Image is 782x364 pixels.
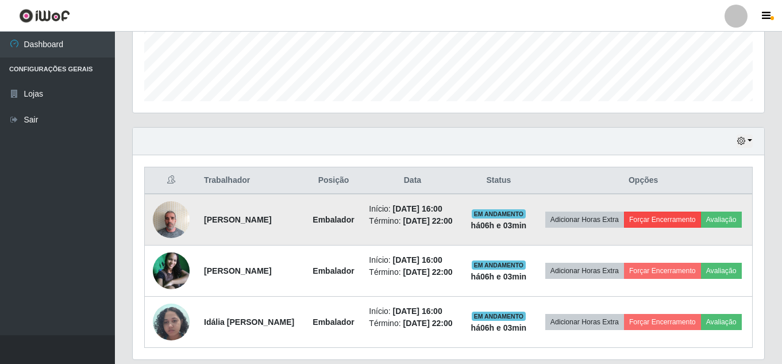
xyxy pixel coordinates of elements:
[19,9,70,23] img: CoreUI Logo
[471,272,527,281] strong: há 06 h e 03 min
[403,216,452,225] time: [DATE] 22:00
[153,195,190,244] img: 1707417653840.jpeg
[471,221,527,230] strong: há 06 h e 03 min
[369,215,456,227] li: Término:
[393,306,442,316] time: [DATE] 16:00
[204,215,271,224] strong: [PERSON_NAME]
[701,212,742,228] button: Avaliação
[472,312,526,321] span: EM ANDAMENTO
[153,297,190,346] img: 1745763746642.jpeg
[313,317,354,327] strong: Embalador
[204,317,294,327] strong: Idália [PERSON_NAME]
[624,212,701,228] button: Forçar Encerramento
[545,314,624,330] button: Adicionar Horas Extra
[624,263,701,279] button: Forçar Encerramento
[534,167,752,194] th: Opções
[197,167,305,194] th: Trabalhador
[369,317,456,329] li: Término:
[369,266,456,278] li: Término:
[472,260,526,270] span: EM ANDAMENTO
[701,263,742,279] button: Avaliação
[369,305,456,317] li: Início:
[369,203,456,215] li: Início:
[313,266,354,275] strong: Embalador
[403,267,452,277] time: [DATE] 22:00
[369,254,456,266] li: Início:
[393,204,442,213] time: [DATE] 16:00
[463,167,535,194] th: Status
[471,323,527,332] strong: há 06 h e 03 min
[153,252,190,289] img: 1743109633482.jpeg
[472,209,526,219] span: EM ANDAMENTO
[545,263,624,279] button: Adicionar Horas Extra
[204,266,271,275] strong: [PERSON_NAME]
[305,167,363,194] th: Posição
[701,314,742,330] button: Avaliação
[403,319,452,328] time: [DATE] 22:00
[393,255,442,265] time: [DATE] 16:00
[624,314,701,330] button: Forçar Encerramento
[313,215,354,224] strong: Embalador
[362,167,463,194] th: Data
[545,212,624,228] button: Adicionar Horas Extra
